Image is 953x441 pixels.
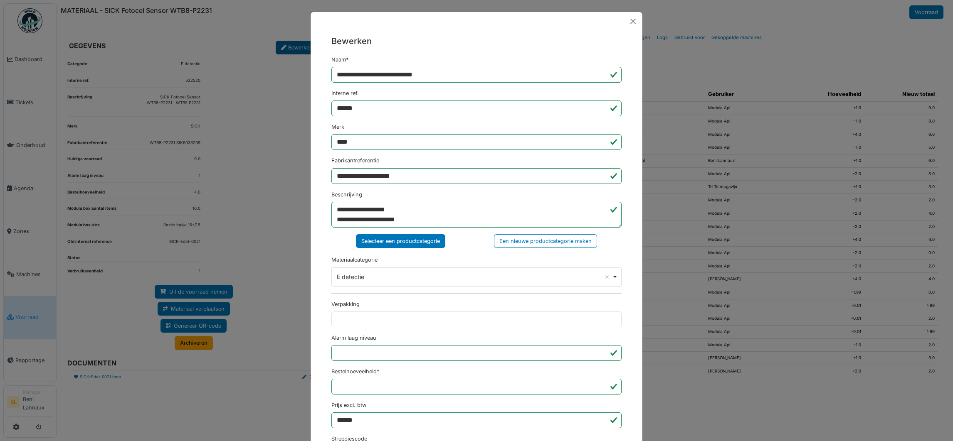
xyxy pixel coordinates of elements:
[331,401,366,409] label: Prijs excl. btw
[603,273,611,281] button: Remove item: '756'
[331,35,622,47] h5: Bewerken
[331,157,379,164] label: Fabrikantreferentie
[356,234,445,248] div: Selecteer een productcategorie
[337,272,612,281] div: E detectie
[331,56,348,64] label: Naam
[331,300,360,308] label: Verpakking
[331,256,378,264] label: Materiaalcategorie
[331,123,344,131] label: Merk
[377,368,379,375] abbr: Verplicht
[331,367,379,375] label: Bestelhoeveelheid
[627,15,639,27] button: Close
[331,334,376,342] label: Alarm laag niveau
[346,56,348,63] abbr: Verplicht
[494,234,597,248] div: Een nieuwe productcategorie maken
[331,191,362,198] label: Beschrijving
[331,89,359,97] label: Interne ref.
